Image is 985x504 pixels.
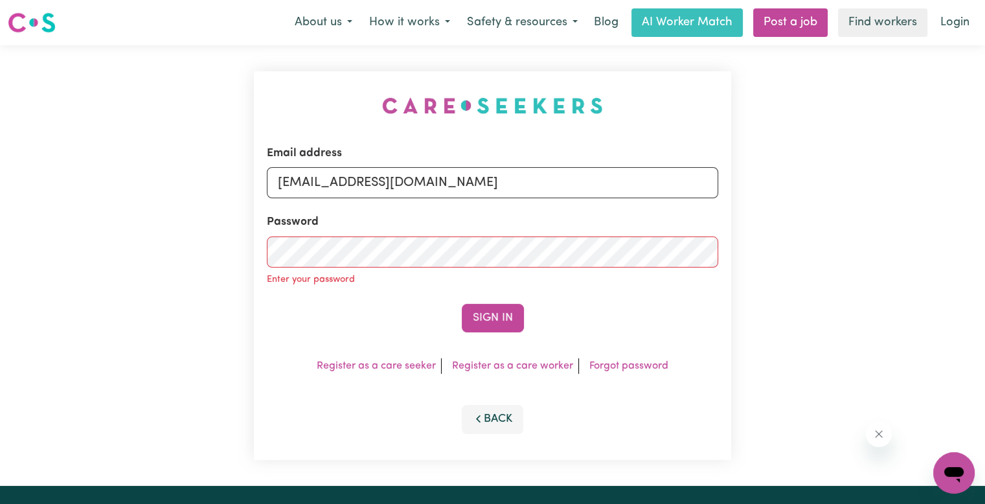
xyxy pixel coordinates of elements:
a: Forgot password [589,361,668,371]
a: Login [933,8,977,37]
button: Back [462,405,524,433]
img: Careseekers logo [8,11,56,34]
a: Find workers [838,8,927,37]
a: Register as a care worker [452,361,573,371]
label: Password [267,214,319,231]
a: Register as a care seeker [317,361,436,371]
button: Sign In [462,304,524,332]
span: Need any help? [8,9,78,19]
a: Careseekers logo [8,8,56,38]
iframe: Close message [866,421,892,447]
button: About us [286,9,361,36]
a: AI Worker Match [631,8,743,37]
input: Email address [267,167,718,198]
iframe: Button to launch messaging window [933,452,975,494]
button: Safety & resources [459,9,586,36]
button: How it works [361,9,459,36]
a: Post a job [753,8,828,37]
p: Enter your password [267,273,355,287]
label: Email address [267,145,342,162]
a: Blog [586,8,626,37]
